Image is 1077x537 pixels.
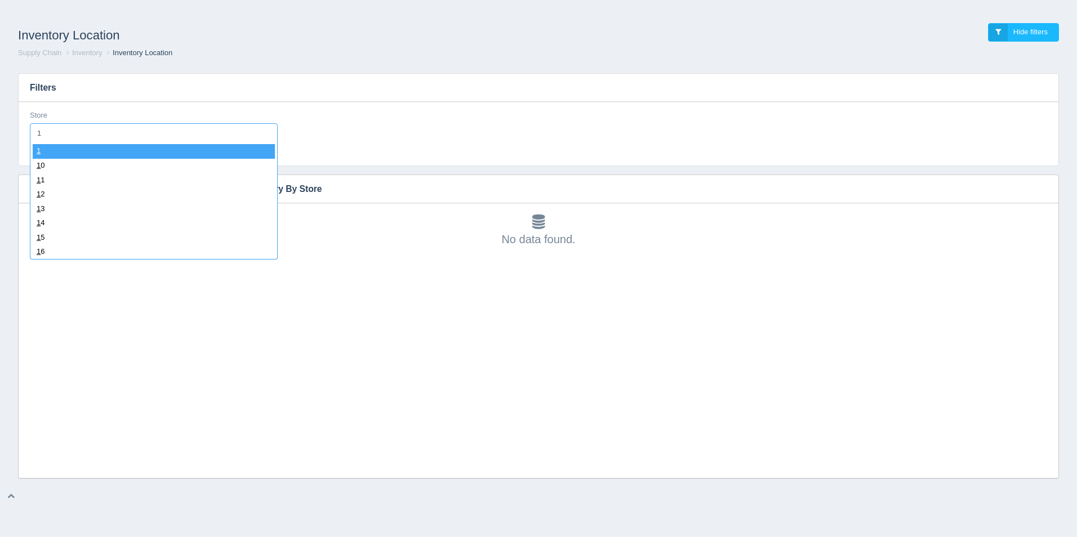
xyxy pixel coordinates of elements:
div: 3 [33,202,275,217]
span: 1 [37,161,41,169]
div: 6 [33,245,275,259]
div: 0 [33,159,275,173]
span: 1 [37,247,41,256]
span: 1 [37,190,41,198]
span: 1 [37,204,41,213]
div: 4 [33,216,275,231]
span: 1 [37,146,41,155]
span: 1 [37,233,41,241]
div: 5 [33,231,275,245]
span: 1 [37,218,41,227]
span: 1 [37,176,41,184]
div: 2 [33,187,275,202]
div: 1 [33,173,275,188]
